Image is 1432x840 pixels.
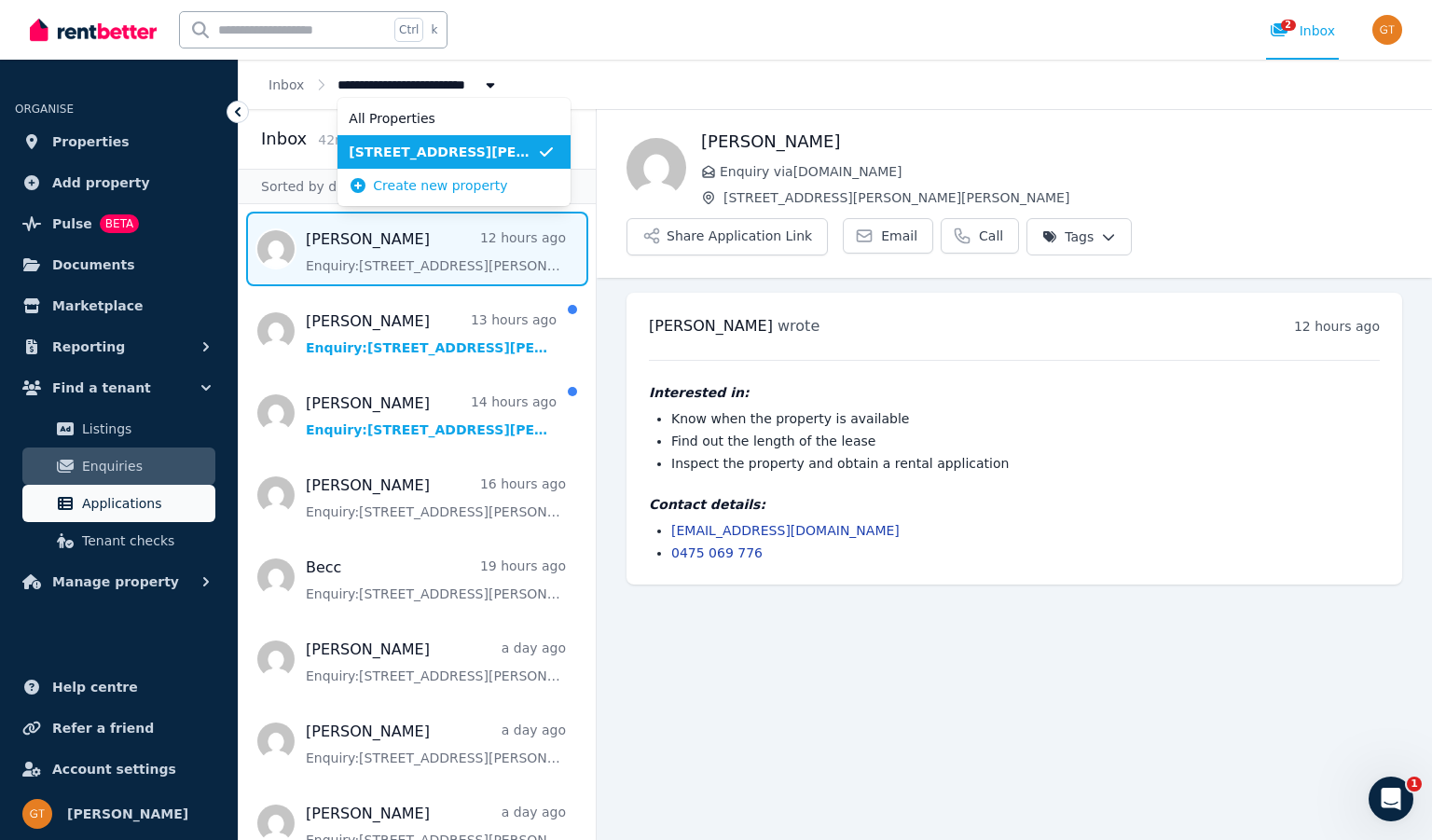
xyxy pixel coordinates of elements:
[52,758,176,780] span: Account settings
[1042,227,1094,246] span: Tags
[261,126,307,152] h2: Inbox
[52,295,143,317] span: Marketplace
[881,227,917,245] span: Email
[22,799,52,829] img: Gloria Thompson
[318,132,400,147] span: 42 message s
[1270,21,1335,40] div: Inbox
[349,109,537,128] span: All Properties
[52,131,130,153] span: Properties
[22,410,215,448] a: Listings
[306,721,566,767] a: [PERSON_NAME]a day agoEnquiry:[STREET_ADDRESS][PERSON_NAME][PERSON_NAME].
[701,129,1402,155] h1: [PERSON_NAME]
[431,22,437,37] span: k
[1369,777,1413,821] iframe: Intercom live chat
[306,310,557,357] a: [PERSON_NAME]13 hours agoEnquiry:[STREET_ADDRESS][PERSON_NAME][PERSON_NAME].
[82,492,208,515] span: Applications
[82,418,208,440] span: Listings
[349,143,537,161] span: [STREET_ADDRESS][PERSON_NAME][PERSON_NAME]
[671,432,1380,450] li: Find out the length of the lease
[15,287,223,324] a: Marketplace
[1294,319,1380,334] time: 12 hours ago
[22,448,215,485] a: Enquiries
[15,246,223,283] a: Documents
[268,77,304,92] a: Inbox
[15,205,223,242] a: PulseBETA
[1281,20,1296,31] span: 2
[394,18,423,42] span: Ctrl
[671,454,1380,473] li: Inspect the property and obtain a rental application
[15,709,223,747] a: Refer a friend
[15,103,74,116] span: ORGANISE
[239,169,596,204] div: Sorted by date
[30,16,157,44] img: RentBetter
[306,557,566,603] a: Becc19 hours agoEnquiry:[STREET_ADDRESS][PERSON_NAME][PERSON_NAME].
[626,218,828,255] button: Share Application Link
[82,530,208,552] span: Tenant checks
[52,336,125,358] span: Reporting
[373,176,507,195] span: Create new property
[67,803,188,825] span: [PERSON_NAME]
[52,571,179,593] span: Manage property
[723,188,1402,207] span: [STREET_ADDRESS][PERSON_NAME][PERSON_NAME]
[52,254,135,276] span: Documents
[100,214,139,233] span: BETA
[52,717,154,739] span: Refer a friend
[1026,218,1132,255] button: Tags
[22,485,215,522] a: Applications
[671,409,1380,428] li: Know when the property is available
[306,228,566,275] a: [PERSON_NAME]12 hours agoEnquiry:[STREET_ADDRESS][PERSON_NAME][PERSON_NAME].
[649,495,1380,514] h4: Contact details:
[941,218,1019,254] a: Call
[649,317,773,335] span: [PERSON_NAME]
[15,750,223,788] a: Account settings
[239,60,530,109] nav: Breadcrumb
[22,522,215,559] a: Tenant checks
[626,138,686,198] img: Natasha
[82,455,208,477] span: Enquiries
[720,162,1402,181] span: Enquiry via [DOMAIN_NAME]
[306,392,557,439] a: [PERSON_NAME]14 hours agoEnquiry:[STREET_ADDRESS][PERSON_NAME][PERSON_NAME].
[15,328,223,365] button: Reporting
[671,545,763,560] a: 0475 069 776
[649,383,1380,402] h4: Interested in:
[52,377,151,399] span: Find a tenant
[306,475,566,521] a: [PERSON_NAME]16 hours agoEnquiry:[STREET_ADDRESS][PERSON_NAME][PERSON_NAME].
[979,227,1003,245] span: Call
[52,676,138,698] span: Help centre
[52,213,92,235] span: Pulse
[306,639,566,685] a: [PERSON_NAME]a day agoEnquiry:[STREET_ADDRESS][PERSON_NAME][PERSON_NAME].
[15,164,223,201] a: Add property
[15,369,223,406] button: Find a tenant
[671,523,900,538] a: [EMAIL_ADDRESS][DOMAIN_NAME]
[1372,15,1402,45] img: Gloria Thompson
[778,317,819,335] span: wrote
[15,563,223,600] button: Manage property
[15,668,223,706] a: Help centre
[15,123,223,160] a: Properties
[52,172,150,194] span: Add property
[1407,777,1422,792] span: 1
[843,218,933,254] a: Email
